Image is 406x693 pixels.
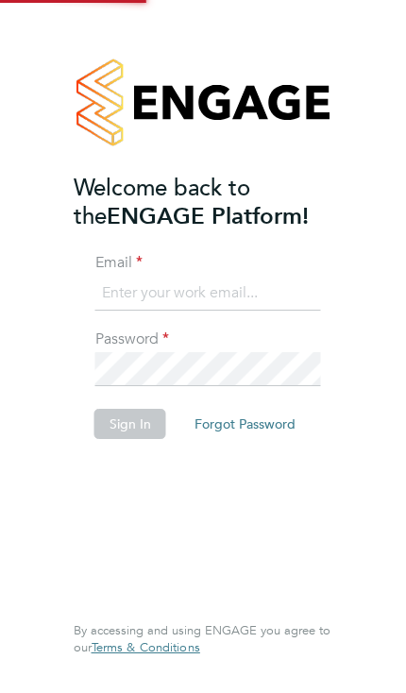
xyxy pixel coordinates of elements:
a: Terms & Conditions [92,640,200,655]
span: By accessing and using ENGAGE you agree to our [74,622,330,655]
button: Sign In [94,409,166,439]
button: Forgot Password [179,409,311,439]
h2: ENGAGE Platform! [74,174,333,230]
input: Enter your work email... [95,277,321,311]
span: Terms & Conditions [92,639,200,655]
label: Email [95,253,171,273]
span: Welcome back to the [74,173,250,230]
label: Password [95,330,171,349]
